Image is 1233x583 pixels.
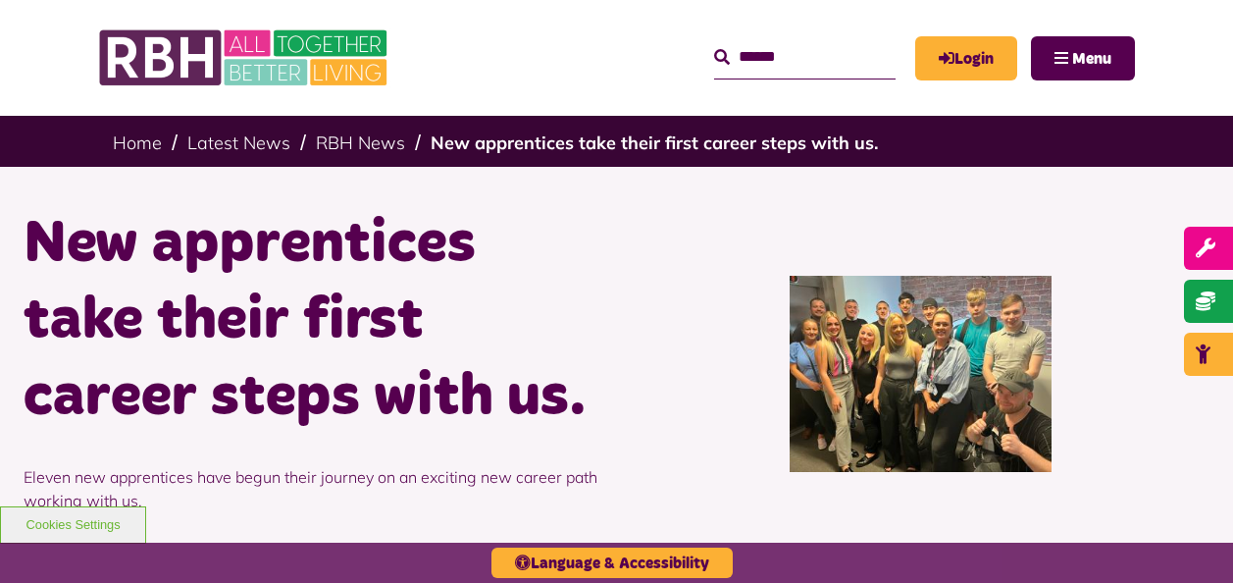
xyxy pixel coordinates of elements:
[98,20,392,96] img: RBH
[24,206,602,436] h1: New apprentices take their first career steps with us.
[1031,36,1135,80] button: Navigation
[113,132,162,154] a: Home
[431,132,878,154] a: New apprentices take their first career steps with us.
[915,36,1017,80] a: MyRBH
[491,548,733,578] button: Language & Accessibility
[187,132,290,154] a: Latest News
[1072,51,1111,67] span: Menu
[24,436,602,542] p: Eleven new apprentices have begun their journey on an exciting new career path working with us.
[1145,495,1233,583] iframe: Netcall Web Assistant for live chat
[790,276,1052,472] img: Group Photo Of Apprentices
[316,132,405,154] a: RBH News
